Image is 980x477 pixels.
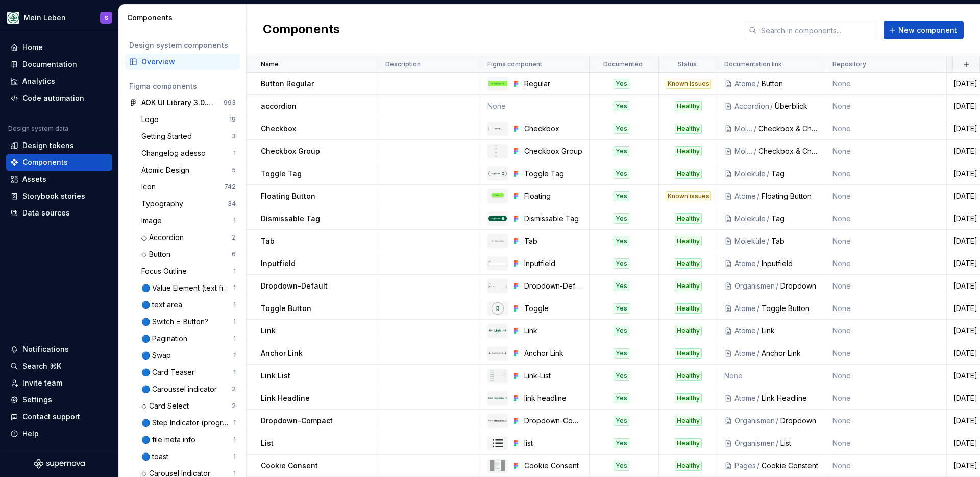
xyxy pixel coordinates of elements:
img: link headline [488,396,507,399]
div: Atome [734,258,756,269]
div: Floating Button [762,191,820,201]
div: Überblick [775,101,820,111]
div: Healthy [675,258,702,269]
div: 2 [232,233,236,242]
img: Checkbox Group [494,145,501,157]
div: Image [141,216,166,226]
p: Link List [261,371,290,381]
div: Inputfield [524,258,583,269]
div: Healthy [675,213,702,224]
div: Invite team [22,378,62,388]
div: 🔵 text area [141,300,186,310]
div: 🔵 Card Teaser [141,367,199,377]
a: 🔵 Step Indicator (progress stepper)1 [137,415,240,431]
p: Link Headline [261,393,310,403]
button: Help [6,425,112,442]
div: Figma components [129,81,236,91]
div: 1 [233,267,236,275]
p: Repository [832,60,866,68]
div: / [756,79,762,89]
a: Atomic Design5 [137,162,240,178]
div: Link-List [524,371,583,381]
div: Healthy [675,169,702,179]
div: Organismen [734,281,775,291]
img: Dropdown-Default [488,283,507,289]
td: None [826,162,947,185]
div: Moleküle [734,146,753,156]
div: / [756,258,762,269]
div: Atome [734,303,756,314]
div: Yes [614,79,629,89]
div: Notifications [22,344,69,354]
div: Code automation [22,93,84,103]
a: ◇ Button6 [137,246,240,263]
div: Components [22,157,68,168]
div: AOK UI Library 3.0.20 (adesso) [141,98,217,108]
a: Getting Started3 [137,128,240,145]
a: 🔵 file meta info1 [137,432,240,448]
p: Name [261,60,279,68]
div: Checkbox & Checkbox Group [758,124,820,134]
p: Toggle Button [261,303,311,314]
div: Yes [614,258,629,269]
img: Link-List [489,370,506,382]
div: Healthy [675,124,702,134]
div: Documentation [22,59,77,69]
td: None [826,117,947,140]
div: Design tokens [22,140,74,151]
p: Checkbox Group [261,146,320,156]
p: Link [261,326,276,336]
img: Checkbox [488,127,507,131]
p: Checkbox [261,124,296,134]
div: ◇ Button [141,249,175,259]
div: / [756,303,762,314]
div: Link [524,326,583,336]
img: Cookie Consent [490,460,505,472]
div: Healthy [675,438,702,448]
a: Image1 [137,212,240,229]
div: Mein Leben [23,13,66,23]
div: Moleküle [734,169,766,179]
p: Tab [261,236,275,246]
div: 1 [233,217,236,225]
a: 🔵 text area1 [137,297,240,313]
div: 34 [228,200,236,208]
p: List [261,438,274,448]
p: Cookie Consent [261,461,318,471]
div: / [756,461,762,471]
div: 🔵 toast [141,451,173,462]
div: Focus Outline [141,266,191,276]
td: None [826,185,947,207]
div: Organismen [734,416,775,426]
td: None [826,432,947,455]
div: Checkbox [524,124,583,134]
div: Tab [771,236,820,246]
div: Inputfield [762,258,820,269]
a: AOK UI Library 3.0.20 (adesso)993 [125,94,240,111]
div: / [775,438,780,448]
a: 🔵 Caroussel indicator2 [137,381,240,397]
div: Healthy [675,303,702,314]
img: Tab [488,237,507,244]
div: Assets [22,174,46,184]
div: 742 [224,183,236,191]
div: 5 [232,166,236,174]
div: Yes [614,438,629,448]
div: 1 [233,452,236,461]
td: None [826,455,947,477]
svg: Supernova Logo [34,459,85,469]
div: Settings [22,395,52,405]
a: Documentation [6,56,112,73]
p: Description [385,60,421,68]
div: Cookie Constent [762,461,820,471]
div: Yes [614,393,629,403]
div: Yes [614,213,629,224]
td: None [826,95,947,117]
a: Focus Outline1 [137,263,240,279]
div: Icon [141,182,160,192]
div: Link Headline [762,393,820,403]
p: Dismissable Tag [261,213,320,224]
div: 1 [233,318,236,326]
div: Help [22,428,39,439]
